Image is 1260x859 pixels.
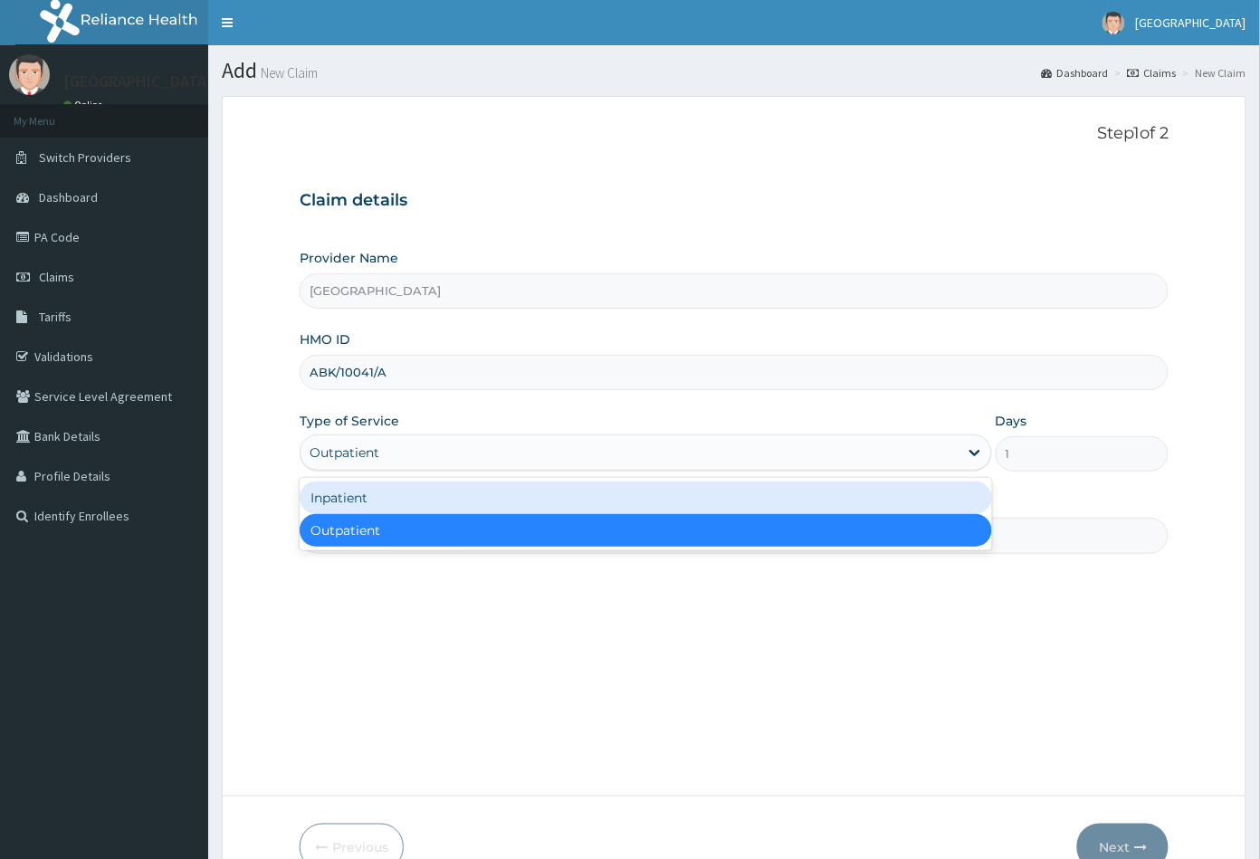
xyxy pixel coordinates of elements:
p: [GEOGRAPHIC_DATA] [63,73,213,90]
a: Claims [1128,65,1177,81]
label: Days [996,412,1027,430]
input: Enter HMO ID [300,355,1169,390]
div: Outpatient [300,514,992,547]
h1: Add [222,59,1246,82]
img: User Image [1102,12,1125,34]
label: Provider Name [300,249,398,267]
small: New Claim [257,66,318,80]
h3: Claim details [300,191,1169,211]
a: Online [63,99,107,111]
span: [GEOGRAPHIC_DATA] [1136,14,1246,31]
p: Step 1 of 2 [300,124,1169,144]
img: User Image [9,54,50,95]
span: Tariffs [39,309,72,325]
span: Dashboard [39,189,98,205]
li: New Claim [1179,65,1246,81]
label: HMO ID [300,330,350,348]
div: Outpatient [310,444,379,462]
span: Claims [39,269,74,285]
span: Switch Providers [39,149,131,166]
label: Type of Service [300,412,399,430]
a: Dashboard [1042,65,1109,81]
div: Inpatient [300,482,992,514]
